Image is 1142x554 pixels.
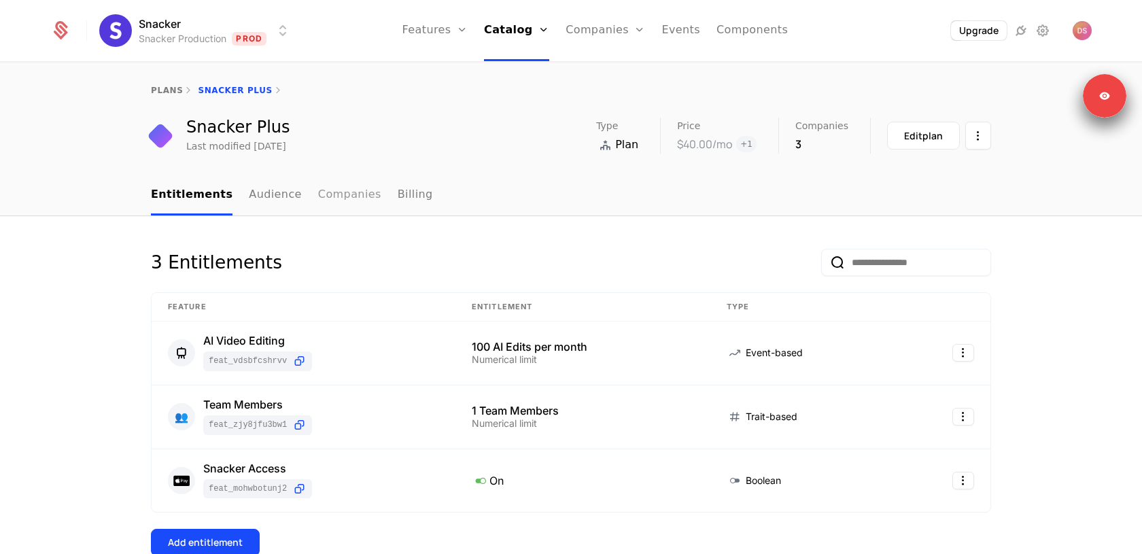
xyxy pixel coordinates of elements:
span: feat_ZJY8jfu3BW1 [209,419,287,430]
button: Editplan [887,122,960,150]
div: Numerical limit [472,419,694,428]
div: Snacker Plus [186,119,290,135]
button: Select action [952,344,974,362]
button: Upgrade [951,21,1007,40]
a: Settings [1035,22,1051,39]
div: 1 Team Members [472,405,694,416]
img: Doug Silkstone [1073,21,1092,40]
th: Entitlement [455,293,710,322]
div: 👥 [168,403,195,430]
div: Add entitlement [168,536,243,549]
span: Price [677,121,700,131]
span: feat_VdsBfcshrvV [209,356,287,366]
span: Trait-based [746,410,797,423]
span: feat_MohwboTUnJ2 [209,483,287,494]
div: 3 [795,136,848,152]
button: Open user button [1073,21,1092,40]
span: Boolean [746,474,781,487]
div: $40.00 /mo [677,136,732,152]
div: 100 AI Edits per month [472,341,694,352]
span: Plan [615,137,638,153]
div: Snacker Access [203,463,312,474]
a: Companies [318,175,381,215]
a: plans [151,86,183,95]
span: Snacker [139,16,181,32]
a: Integrations [1013,22,1029,39]
div: Last modified [DATE] [186,139,286,153]
a: Billing [398,175,433,215]
div: Numerical limit [472,355,694,364]
th: Feature [152,293,455,322]
span: Prod [232,32,266,46]
div: On [472,472,694,489]
nav: Main [151,175,991,215]
span: Type [596,121,618,131]
span: Event-based [746,346,803,360]
a: Audience [249,175,302,215]
span: Companies [795,121,848,131]
div: 3 Entitlements [151,249,282,276]
button: Select action [965,122,991,150]
button: Select action [952,472,974,489]
div: Team Members [203,399,312,410]
div: AI Video Editing [203,335,312,346]
span: + 1 [736,136,757,152]
th: Type [710,293,897,322]
img: Snacker [99,14,132,47]
button: Select action [952,408,974,426]
div: Snacker Production [139,32,226,46]
div: Edit plan [904,129,943,143]
button: Select environment [103,16,291,46]
a: Entitlements [151,175,232,215]
ul: Choose Sub Page [151,175,433,215]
